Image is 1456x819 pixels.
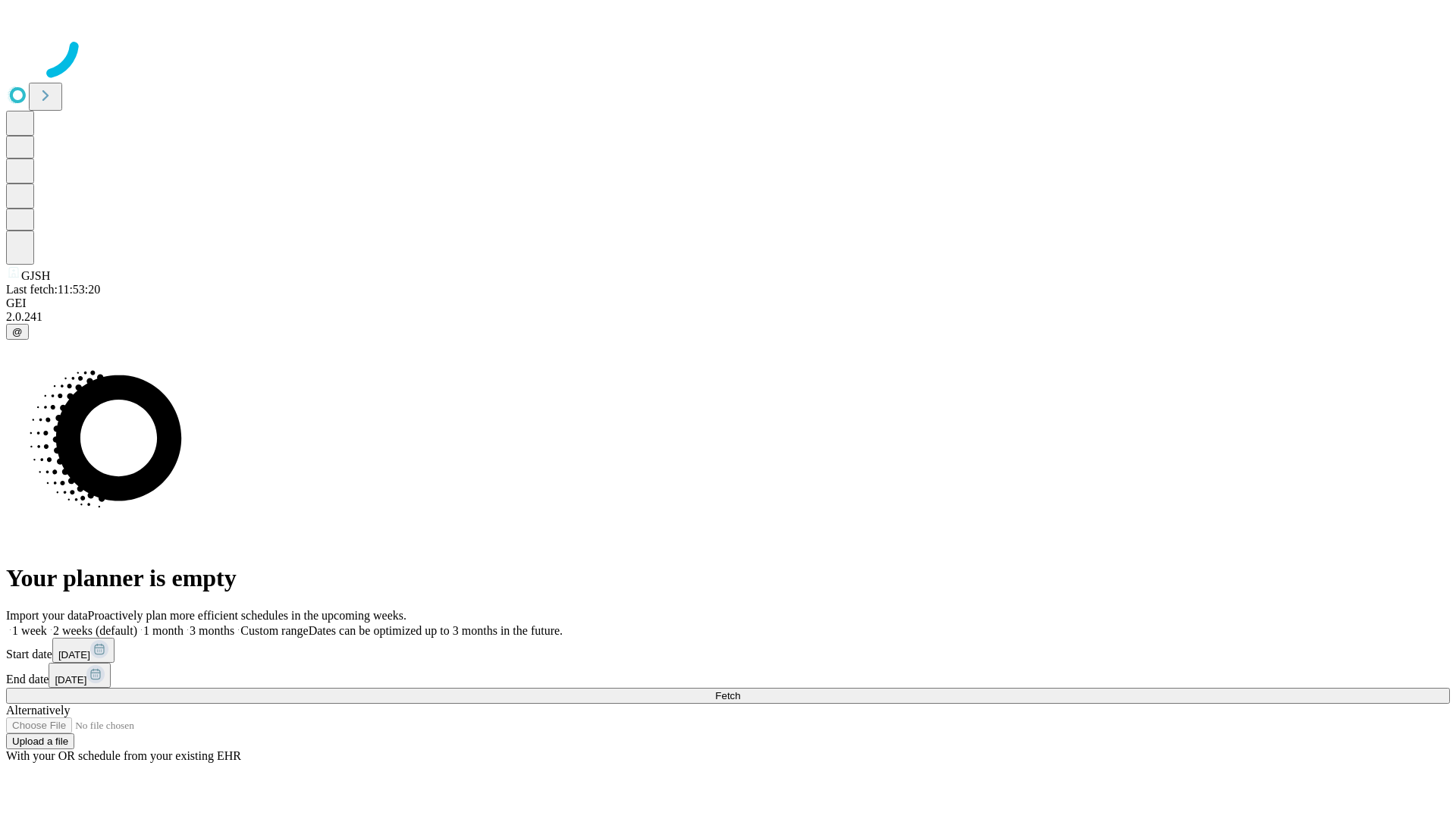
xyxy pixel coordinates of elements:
[309,624,563,637] span: Dates can be optimized up to 3 months in the future.
[12,326,23,337] span: @
[6,704,70,717] span: Alternatively
[6,749,241,762] span: With your OR schedule from your existing EHR
[6,297,1450,310] div: GEI
[52,638,115,663] button: [DATE]
[6,564,1450,592] h1: Your planner is empty
[6,310,1450,324] div: 2.0.241
[6,733,74,749] button: Upload a file
[6,609,88,622] span: Import your data
[240,624,308,637] span: Custom range
[6,663,1450,688] div: End date
[6,283,100,296] span: Last fetch: 11:53:20
[12,624,47,637] span: 1 week
[55,674,86,686] span: [DATE]
[21,269,50,282] span: GJSH
[53,624,137,637] span: 2 weeks (default)
[49,663,111,688] button: [DATE]
[6,688,1450,704] button: Fetch
[58,649,90,661] span: [DATE]
[143,624,184,637] span: 1 month
[88,609,406,622] span: Proactively plan more efficient schedules in the upcoming weeks.
[6,324,29,340] button: @
[715,690,740,701] span: Fetch
[190,624,234,637] span: 3 months
[6,638,1450,663] div: Start date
